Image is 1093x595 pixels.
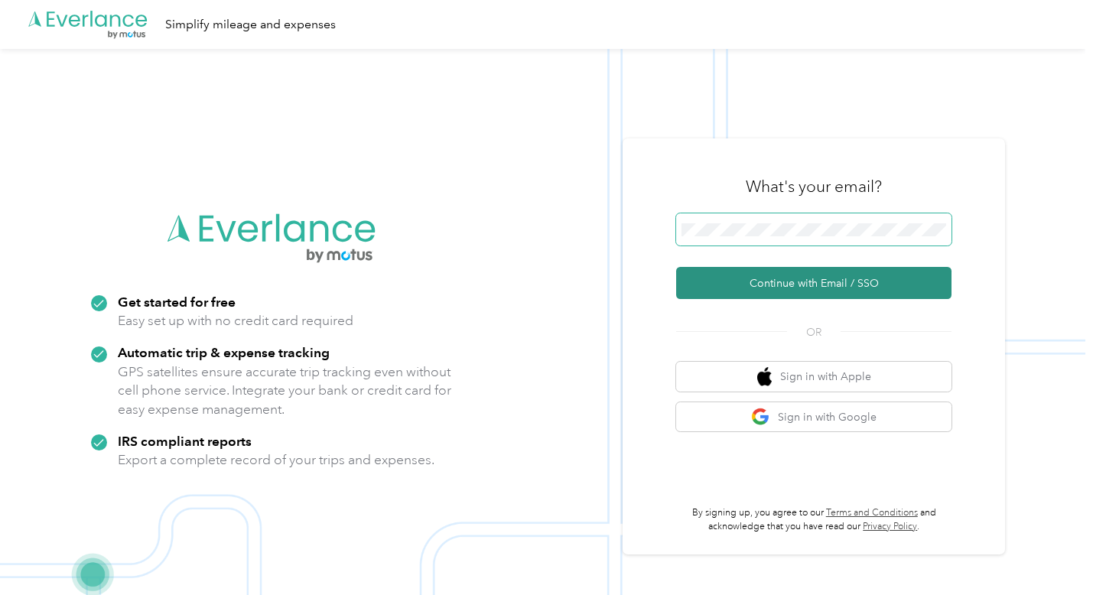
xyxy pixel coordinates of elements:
[118,450,434,470] p: Export a complete record of your trips and expenses.
[826,507,918,519] a: Terms and Conditions
[751,408,770,427] img: google logo
[118,311,353,330] p: Easy set up with no credit card required
[118,294,236,310] strong: Get started for free
[787,324,841,340] span: OR
[118,433,252,449] strong: IRS compliant reports
[676,506,951,533] p: By signing up, you agree to our and acknowledge that you have read our .
[746,176,882,197] h3: What's your email?
[676,362,951,392] button: apple logoSign in with Apple
[165,15,336,34] div: Simplify mileage and expenses
[676,402,951,432] button: google logoSign in with Google
[118,344,330,360] strong: Automatic trip & expense tracking
[757,367,773,386] img: apple logo
[118,363,452,419] p: GPS satellites ensure accurate trip tracking even without cell phone service. Integrate your bank...
[676,267,951,299] button: Continue with Email / SSO
[863,521,917,532] a: Privacy Policy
